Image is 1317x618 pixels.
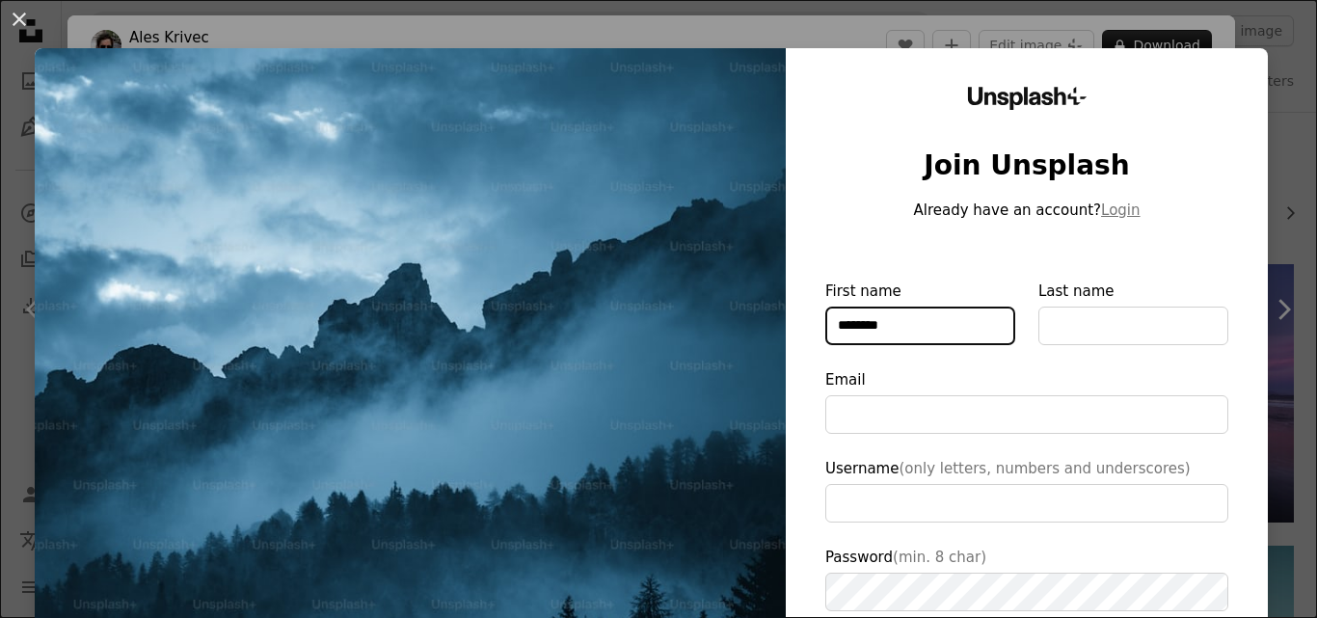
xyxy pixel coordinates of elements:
[825,457,1228,523] label: Username
[825,573,1228,611] input: Password(min. 8 char)
[825,484,1228,523] input: Username(only letters, numbers and underscores)
[825,199,1228,222] p: Already have an account?
[825,395,1228,434] input: Email
[825,307,1015,345] input: First name
[825,368,1228,434] label: Email
[825,546,1228,611] label: Password
[899,460,1190,477] span: (only letters, numbers and underscores)
[825,280,1015,345] label: First name
[1101,199,1140,222] button: Login
[1038,307,1228,345] input: Last name
[1038,280,1228,345] label: Last name
[825,148,1228,183] h1: Join Unsplash
[893,549,986,566] span: (min. 8 char)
